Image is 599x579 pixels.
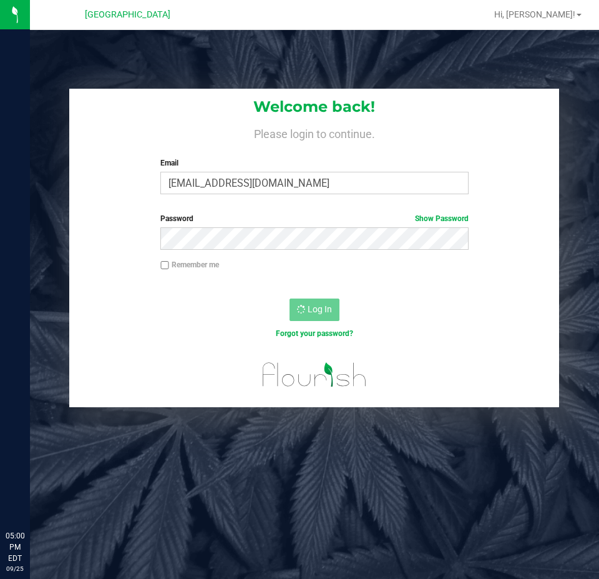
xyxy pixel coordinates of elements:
span: [GEOGRAPHIC_DATA] [85,9,170,20]
span: Password [160,214,193,223]
img: flourish_logo.svg [253,352,376,397]
p: 05:00 PM EDT [6,530,24,564]
input: Remember me [160,261,169,270]
span: Log In [308,304,332,314]
span: Hi, [PERSON_NAME]! [494,9,575,19]
label: Remember me [160,259,219,270]
label: Email [160,157,468,169]
a: Show Password [415,214,469,223]
h1: Welcome back! [69,99,559,115]
p: 09/25 [6,564,24,573]
a: Forgot your password? [276,329,353,338]
button: Log In [290,299,339,321]
h4: Please login to continue. [69,125,559,140]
